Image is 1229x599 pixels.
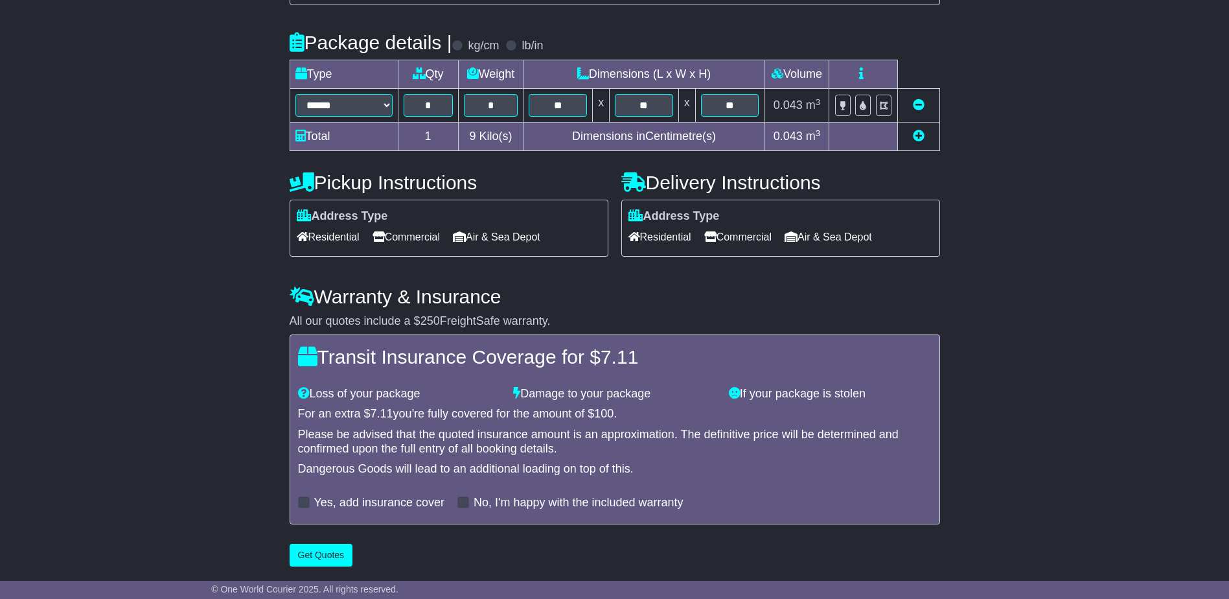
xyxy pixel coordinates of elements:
div: Please be advised that the quoted insurance amount is an approximation. The definitive price will... [298,428,932,456]
span: Air & Sea Depot [785,227,872,247]
div: For an extra $ you're fully covered for the amount of $ . [298,407,932,421]
span: Air & Sea Depot [453,227,540,247]
div: Dangerous Goods will lead to an additional loading on top of this. [298,462,932,476]
span: 0.043 [774,99,803,112]
span: m [806,130,821,143]
td: Total [290,123,398,151]
span: 250 [420,314,440,327]
span: Residential [628,227,691,247]
a: Add new item [913,130,925,143]
td: Qty [398,60,458,89]
div: Damage to your package [507,387,722,401]
label: Yes, add insurance cover [314,496,444,510]
h4: Pickup Instructions [290,172,608,193]
span: 7.11 [371,407,393,420]
sup: 3 [816,97,821,107]
span: 0.043 [774,130,803,143]
td: Volume [764,60,829,89]
td: Dimensions in Centimetre(s) [523,123,764,151]
td: Dimensions (L x W x H) [523,60,764,89]
td: Kilo(s) [458,123,523,151]
div: Loss of your package [292,387,507,401]
sup: 3 [816,128,821,138]
h4: Package details | [290,32,452,53]
h4: Warranty & Insurance [290,286,940,307]
span: 100 [594,407,614,420]
td: x [593,89,610,123]
span: Commercial [373,227,440,247]
span: © One World Courier 2025. All rights reserved. [211,584,398,594]
button: Get Quotes [290,544,353,567]
td: x [678,89,695,123]
span: 7.11 [601,346,638,368]
label: Address Type [628,209,720,224]
label: kg/cm [468,39,499,53]
td: 1 [398,123,458,151]
span: 9 [469,130,476,143]
h4: Delivery Instructions [621,172,940,193]
label: No, I'm happy with the included warranty [474,496,683,510]
h4: Transit Insurance Coverage for $ [298,346,932,368]
a: Remove this item [913,99,925,112]
div: All our quotes include a $ FreightSafe warranty. [290,314,940,329]
span: Commercial [704,227,772,247]
span: m [806,99,821,112]
label: lb/in [522,39,543,53]
td: Weight [458,60,523,89]
td: Type [290,60,398,89]
div: If your package is stolen [722,387,938,401]
span: Residential [297,227,360,247]
label: Address Type [297,209,388,224]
